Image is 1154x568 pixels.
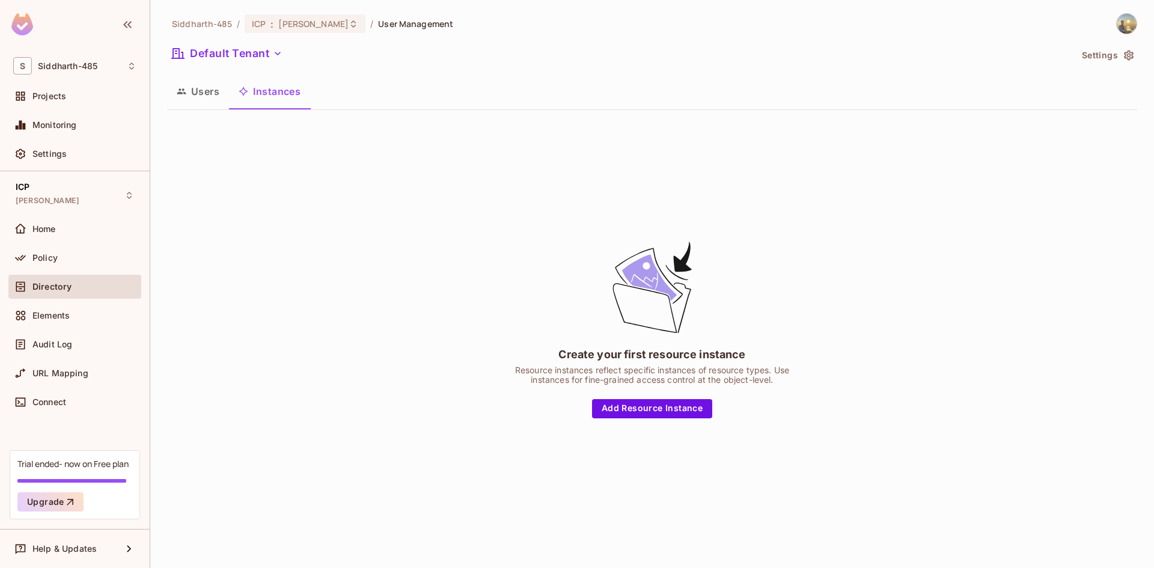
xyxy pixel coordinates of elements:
[32,368,88,378] span: URL Mapping
[32,224,56,234] span: Home
[32,149,67,159] span: Settings
[17,458,129,469] div: Trial ended- now on Free plan
[13,57,32,75] span: S
[32,311,70,320] span: Elements
[38,61,97,71] span: Workspace: Siddharth-485
[32,282,72,292] span: Directory
[1117,14,1137,34] img: Siddharth Sharma
[378,18,453,29] span: User Management
[278,18,349,29] span: [PERSON_NAME]
[167,76,229,106] button: Users
[370,18,373,29] li: /
[11,13,33,35] img: SReyMgAAAABJRU5ErkJggg==
[237,18,240,29] li: /
[167,44,287,63] button: Default Tenant
[32,253,58,263] span: Policy
[558,347,745,362] div: Create your first resource instance
[32,91,66,101] span: Projects
[592,399,712,418] button: Add Resource Instance
[32,397,66,407] span: Connect
[270,19,274,29] span: :
[172,18,232,29] span: the active workspace
[32,120,77,130] span: Monitoring
[16,196,79,206] span: [PERSON_NAME]
[32,340,72,349] span: Audit Log
[252,18,266,29] span: ICP
[32,544,97,554] span: Help & Updates
[17,492,84,512] button: Upgrade
[229,76,310,106] button: Instances
[16,182,29,192] span: ICP
[1077,46,1137,65] button: Settings
[502,365,802,385] div: Resource instances reflect specific instances of resource types. Use instances for fine-grained a...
